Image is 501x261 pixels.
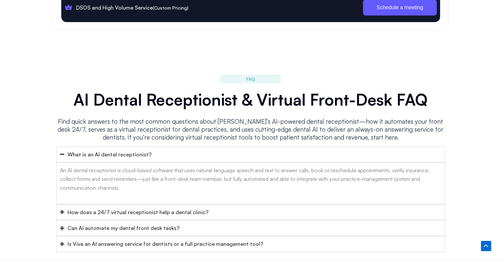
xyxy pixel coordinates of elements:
[68,208,209,216] div: How does a 24/7 virtual receptionist help a dental clinic?
[56,236,445,252] summary: Is Viva an AI answering service for dentists or a full practice management tool?
[153,5,188,11] span: (Custom Pricing)
[68,224,180,232] div: Can AI automate my dental front desk tasks?
[60,166,441,192] p: An AI dental receptionist is cloud-based software that uses natural-language speech and text to a...
[56,147,445,252] div: Accordion. Open links with Enter or Space, close with Escape, and navigate with Arrow Keys
[56,90,445,109] h2: AI Dental Receptionist & Virtual Front-Desk FAQ
[56,117,445,141] p: Find quick answers to the most common questions about [PERSON_NAME]’s AI-powered dental reception...
[56,147,445,162] summary: What is an AI dental receptionist?
[74,3,188,12] span: DSOS and High Volume Service
[56,220,445,236] summary: Can AI automate my dental front desk tasks?
[246,75,255,83] span: FAQ
[68,150,152,159] div: What is an AI dental receptionist?
[56,204,445,220] summary: How does a 24/7 virtual receptionist help a dental clinic?
[376,5,423,10] span: Schedule a meeting
[68,240,263,248] div: Is Viva an AI answering service for dentists or a full practice management tool?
